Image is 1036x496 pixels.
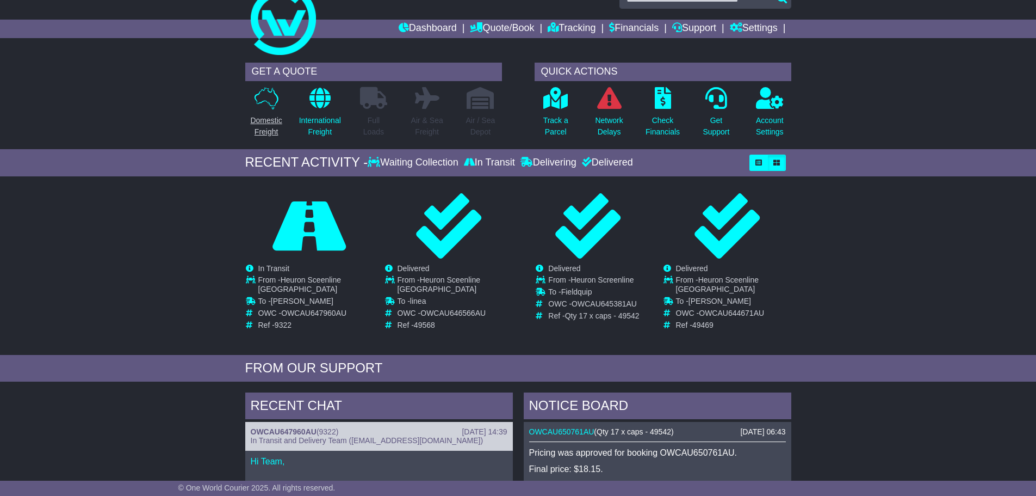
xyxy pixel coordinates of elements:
span: [PERSON_NAME] [271,297,333,305]
div: Waiting Collection [368,157,461,169]
p: Check Financials [646,115,680,138]
div: RECENT ACTIVITY - [245,155,368,170]
span: OWCAU644671AU [699,309,764,317]
span: Heuron Sceenline [GEOGRAPHIC_DATA] [258,275,342,293]
td: OWC - [258,309,373,321]
p: Final price: $18.15. [529,464,786,474]
span: Delivered [548,264,580,273]
td: From - [676,275,791,297]
span: 9322 [319,427,336,436]
span: 49568 [414,321,435,329]
a: Settings [730,20,778,38]
span: linea [410,297,426,305]
a: Track aParcel [543,87,569,144]
div: In Transit [461,157,518,169]
a: GetSupport [702,87,730,144]
span: Heuron Sceenline [GEOGRAPHIC_DATA] [398,275,481,293]
a: Tracking [548,20,595,38]
a: Financials [609,20,659,38]
a: Dashboard [399,20,457,38]
span: Fieldquip [561,287,592,296]
div: QUICK ACTIONS [535,63,791,81]
div: GET A QUOTE [245,63,502,81]
td: To - [398,297,512,309]
a: CheckFinancials [645,87,680,144]
p: Network Delays [595,115,623,138]
p: Air & Sea Freight [411,115,443,138]
p: Account Settings [756,115,784,138]
span: In Transit [258,264,290,273]
td: Ref - [548,311,639,321]
span: Delivered [676,264,708,273]
p: Air / Sea Depot [466,115,495,138]
div: [DATE] 06:43 [740,427,785,437]
a: NetworkDelays [594,87,623,144]
span: Heuron Sceenline [GEOGRAPHIC_DATA] [676,275,759,293]
td: To - [258,297,373,309]
span: 49469 [692,321,714,329]
td: From - [258,275,373,297]
div: Delivered [579,157,633,169]
td: OWC - [548,299,639,311]
a: DomesticFreight [250,87,282,144]
a: Quote/Book [470,20,534,38]
span: Qty 17 x caps - 49542 [565,311,640,320]
span: Delivered [398,264,430,273]
td: Ref - [676,321,791,330]
span: OWCAU645381AU [572,299,637,308]
a: OWCAU650761AU [529,427,594,436]
span: In Transit and Delivery Team ([EMAIL_ADDRESS][DOMAIN_NAME]) [251,436,483,445]
div: RECENT CHAT [245,393,513,422]
span: [PERSON_NAME] [688,297,751,305]
span: Heuron Screenline [571,275,634,284]
p: Track a Parcel [543,115,568,138]
p: International Freight [299,115,341,138]
td: Ref - [398,321,512,330]
span: 9322 [275,321,291,329]
td: OWC - [676,309,791,321]
a: Support [672,20,716,38]
p: Full Loads [360,115,387,138]
td: From - [548,275,639,287]
td: Ref - [258,321,373,330]
div: [DATE] 14:39 [462,427,507,437]
td: To - [676,297,791,309]
div: ( ) [251,427,507,437]
a: InternationalFreight [299,87,342,144]
p: Get Support [703,115,729,138]
p: Hi Team, [251,456,507,467]
span: Qty 17 x caps - 49542 [597,427,671,436]
p: Pricing was approved for booking OWCAU650761AU. [529,448,786,458]
a: OWCAU647960AU [251,427,317,436]
p: Domestic Freight [250,115,282,138]
span: OWCAU647960AU [281,309,346,317]
div: NOTICE BOARD [524,393,791,422]
td: From - [398,275,512,297]
a: AccountSettings [755,87,784,144]
span: © One World Courier 2025. All rights reserved. [178,483,336,492]
p: More details: . [529,480,786,490]
span: OWCAU646566AU [420,309,486,317]
a: here [579,480,596,489]
div: ( ) [529,427,786,437]
td: OWC - [398,309,512,321]
div: Delivering [518,157,579,169]
div: FROM OUR SUPPORT [245,360,791,376]
td: To - [548,287,639,299]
